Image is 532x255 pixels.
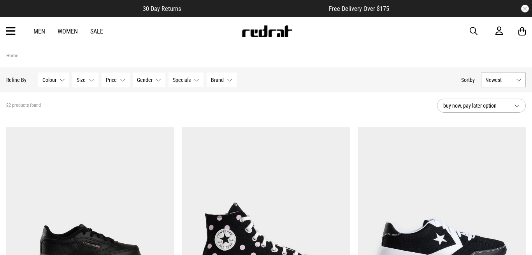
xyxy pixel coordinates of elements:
[133,73,165,87] button: Gender
[6,77,26,83] p: Refine By
[461,75,475,85] button: Sortby
[102,73,130,87] button: Price
[6,53,18,58] a: Home
[173,77,191,83] span: Specials
[207,73,237,87] button: Brand
[470,77,475,83] span: by
[33,28,45,35] a: Men
[6,103,41,109] span: 22 products found
[77,77,86,83] span: Size
[106,77,117,83] span: Price
[197,5,313,12] iframe: Customer reviews powered by Trustpilot
[90,28,103,35] a: Sale
[58,28,78,35] a: Women
[137,77,153,83] span: Gender
[241,25,293,37] img: Redrat logo
[72,73,98,87] button: Size
[443,101,508,110] span: buy now, pay later option
[329,5,389,12] span: Free Delivery Over $175
[38,73,69,87] button: Colour
[437,99,526,113] button: buy now, pay later option
[211,77,224,83] span: Brand
[481,73,526,87] button: Newest
[485,77,513,83] span: Newest
[143,5,181,12] span: 30 Day Returns
[42,77,56,83] span: Colour
[169,73,204,87] button: Specials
